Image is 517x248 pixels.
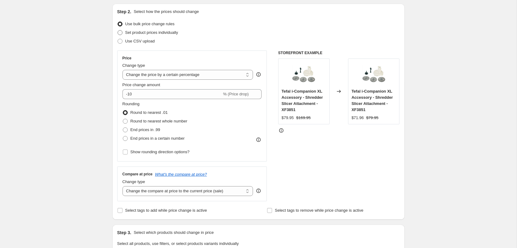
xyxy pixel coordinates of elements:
span: End prices in .99 [130,127,160,132]
span: % (Price drop) [223,92,249,96]
h2: Step 2. [117,9,131,15]
span: Rounding [122,102,140,106]
span: Round to nearest .01 [130,110,168,115]
div: help [255,71,262,78]
strike: $169.95 [296,115,311,121]
h3: Compare at price [122,172,153,177]
span: Tefal i-Companion XL Accessory - Shredder Slicer Attachment - XF3851 [351,89,393,112]
span: Select tags to add while price change is active [125,208,207,213]
div: $79.95 [282,115,294,121]
h6: STOREFRONT EXAMPLE [278,50,400,55]
span: Round to nearest whole number [130,119,187,123]
h3: Price [122,56,131,61]
span: Select tags to remove while price change is active [275,208,363,213]
span: Show rounding direction options? [130,150,190,154]
span: Select all products, use filters, or select products variants individually [117,241,239,246]
span: Use CSV upload [125,39,155,43]
button: What's the compare at price? [155,172,207,177]
p: Select how the prices should change [134,9,199,15]
h2: Step 3. [117,230,131,236]
img: TefalCuisineCompanionVegetableShredderAccessoryXF3851ProductImage1_80x.png [362,62,386,86]
div: $71.96 [351,115,364,121]
span: Set product prices individually [125,30,178,35]
strike: $79.95 [366,115,379,121]
span: Price change amount [122,82,160,87]
span: Use bulk price change rules [125,22,174,26]
span: End prices in a certain number [130,136,185,141]
input: -15 [122,89,222,99]
p: Select which products should change in price [134,230,214,236]
span: Tefal i-Companion XL Accessory - Shredder Slicer Attachment - XF3851 [282,89,323,112]
div: help [255,188,262,194]
img: TefalCuisineCompanionVegetableShredderAccessoryXF3851ProductImage1_80x.png [291,62,316,86]
span: Change type [122,179,145,184]
span: Change type [122,63,145,68]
